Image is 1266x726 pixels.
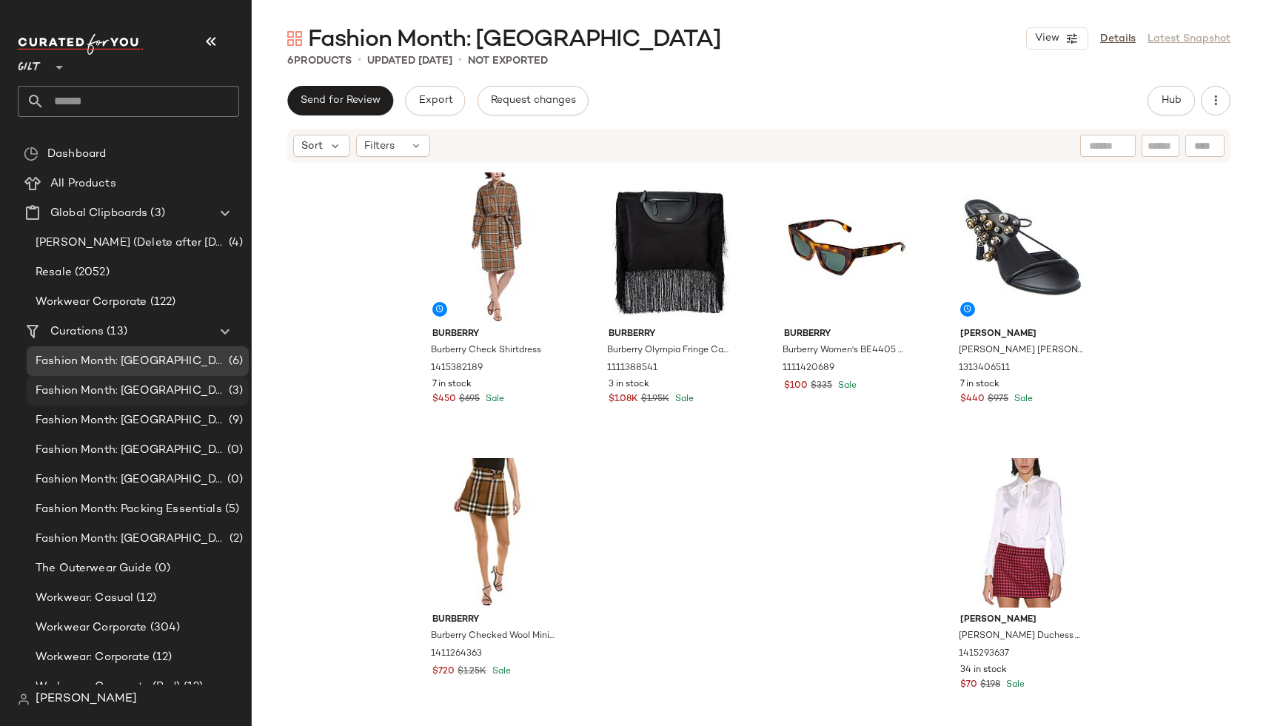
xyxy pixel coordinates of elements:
span: Workwear Corporate [36,619,147,636]
span: [PERSON_NAME] [36,690,137,708]
span: Fashion Month: [GEOGRAPHIC_DATA]. [GEOGRAPHIC_DATA]. [GEOGRAPHIC_DATA]. [GEOGRAPHIC_DATA] [36,442,224,459]
span: Fashion Month: Packing Essentials [36,501,222,518]
span: Export [418,95,452,107]
span: 1411264363 [431,648,482,661]
span: Global Clipboards [50,205,147,222]
span: Workwear: Casual [36,590,133,607]
span: $440 [960,393,985,406]
span: Burberry Women's BE4405 51mm Sunglasses [783,344,908,357]
span: Request changes [490,95,576,107]
span: (4) [226,235,243,252]
span: Dashboard [47,146,106,163]
span: (3) [226,383,243,400]
span: [PERSON_NAME] [960,614,1085,627]
img: 1411264363_RLLATH.jpg [421,458,569,608]
button: View [1026,27,1088,50]
span: 7 in stock [432,378,472,391]
img: 1111420689_RLLATH.jpg [772,172,921,322]
span: Sort [301,138,323,154]
span: Burberry Olympia Fringe Canvas & Leather Clutch [607,344,732,357]
button: Export [405,86,465,115]
span: $1.95K [641,393,669,406]
span: (304) [147,619,181,636]
span: Burberry [432,614,557,627]
span: Sale [1003,680,1025,690]
span: Sale [672,394,694,404]
span: Hub [1161,95,1182,107]
span: • [458,52,462,70]
span: (2) [227,531,243,548]
span: $720 [432,665,455,679]
p: Not Exported [468,53,548,69]
span: [PERSON_NAME] [960,328,1085,341]
span: Sale [489,667,511,676]
button: Send for Review [287,86,393,115]
img: svg%3e [18,693,30,705]
span: 6 [287,56,294,67]
span: (13) [104,323,127,340]
span: Burberry [609,328,734,341]
span: 1111388541 [607,362,657,375]
span: Resale [36,264,72,281]
span: Fashion Month: [GEOGRAPHIC_DATA] [36,412,226,429]
a: Details [1100,31,1136,47]
span: Send for Review [300,95,381,107]
span: All Products [50,175,116,192]
span: The Outerwear Guide [36,560,152,577]
span: Sale [835,381,857,391]
span: $975 [988,393,1008,406]
span: $198 [980,679,1000,692]
span: [PERSON_NAME] [PERSON_NAME] [959,344,1084,357]
img: 1313406511_RLLATH.jpg [948,172,1097,322]
span: Gilt [18,50,41,77]
span: $70 [960,679,977,692]
button: Hub [1148,86,1195,115]
img: svg%3e [287,31,302,46]
span: (6) [226,353,243,370]
span: $1.25K [458,665,486,679]
img: 1111388541_RLLATH.jpg [597,172,746,322]
span: Filters [364,138,395,154]
span: (2052) [72,264,110,281]
span: (12) [150,649,173,666]
img: 1415293637_RLLATH.jpg [948,458,1097,608]
span: Burberry Check Shirtdress [431,344,541,357]
span: $450 [432,393,456,406]
span: Curations [50,323,104,340]
span: (9) [226,412,243,429]
img: cfy_white_logo.C9jOOHJF.svg [18,34,144,55]
span: Burberry Checked Wool Mini Skirt [431,630,556,643]
span: 1415293637 [959,648,1009,661]
span: Sale [1011,394,1033,404]
span: [PERSON_NAME] (Delete after [DATE]) [36,235,226,252]
span: Workwear: Corporate (Red) [36,679,181,696]
span: (0) [224,471,243,488]
span: Workwear Corporate [36,294,147,311]
span: • [358,52,361,70]
button: Request changes [478,86,589,115]
span: [PERSON_NAME] Duchess Top [959,630,1084,643]
span: View [1034,33,1059,44]
span: 7 in stock [960,378,999,391]
span: 1415382189 [431,362,483,375]
span: (5) [222,501,239,518]
span: (122) [147,294,176,311]
span: Fashion Month: [GEOGRAPHIC_DATA] [36,531,227,548]
span: Fashion Month: [GEOGRAPHIC_DATA] [36,353,226,370]
span: (12) [181,679,204,696]
img: svg%3e [24,147,38,161]
img: 1415382189_RLLATH.jpg [421,172,569,322]
span: Burberry [432,328,557,341]
span: Burberry [784,328,909,341]
span: 1111420689 [783,362,834,375]
span: $1.08K [609,393,638,406]
span: (0) [152,560,170,577]
span: (12) [133,590,156,607]
span: Fashion Month: [GEOGRAPHIC_DATA]. [GEOGRAPHIC_DATA]. [GEOGRAPHIC_DATA]. Paris Men's [36,471,224,488]
span: 3 in stock [609,378,649,391]
span: Workwear: Corporate [36,649,150,666]
p: updated [DATE] [367,53,452,69]
span: (3) [147,205,164,222]
span: Sale [483,394,504,404]
div: Products [287,53,352,69]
